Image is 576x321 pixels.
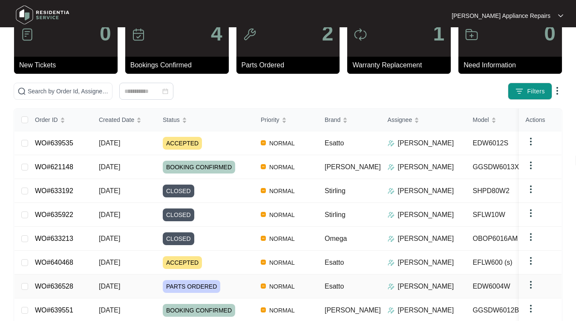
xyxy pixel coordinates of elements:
th: Actions [519,109,562,131]
span: NORMAL [266,210,298,220]
img: search-icon [17,87,26,95]
a: WO#633213 [35,235,73,242]
span: Esatto [325,139,344,147]
span: ACCEPTED [163,137,202,150]
span: PARTS ORDERED [163,280,220,293]
img: Vercel Logo [261,236,266,241]
a: WO#640468 [35,259,73,266]
span: CLOSED [163,208,194,221]
span: NORMAL [266,305,298,315]
span: [PERSON_NAME] [325,307,381,314]
span: BOOKING CONFIRMED [163,161,235,174]
button: filter iconFilters [508,83,552,100]
span: Brand [325,115,340,124]
span: NORMAL [266,234,298,244]
span: NORMAL [266,138,298,148]
span: Created Date [99,115,134,124]
span: Order ID [35,115,58,124]
img: filter icon [515,87,524,95]
p: [PERSON_NAME] Appliance Repairs [452,12,550,20]
img: dropdown arrow [526,304,536,314]
img: Assigner Icon [388,188,395,194]
img: Vercel Logo [261,212,266,217]
p: Need Information [464,60,562,70]
span: ACCEPTED [163,256,202,269]
img: dropdown arrow [526,136,536,147]
span: Omega [325,235,347,242]
span: BOOKING CONFIRMED [163,304,235,317]
p: [PERSON_NAME] [398,162,454,172]
p: [PERSON_NAME] [398,281,454,292]
p: Parts Ordered [242,60,340,70]
p: 0 [100,23,111,44]
span: NORMAL [266,186,298,196]
th: Order ID [28,109,92,131]
p: [PERSON_NAME] [398,257,454,268]
img: Vercel Logo [261,188,266,193]
img: dropdown arrow [526,280,536,290]
p: 2 [322,23,334,44]
img: Assigner Icon [388,235,395,242]
img: residentia service logo [13,2,72,28]
th: Priority [254,109,318,131]
p: [PERSON_NAME] [398,210,454,220]
img: icon [20,28,34,41]
th: Created Date [92,109,156,131]
span: [DATE] [99,235,120,242]
img: icon [465,28,478,41]
p: [PERSON_NAME] [398,138,454,148]
span: Status [163,115,180,124]
td: EDW6012S [466,131,551,155]
p: [PERSON_NAME] [398,186,454,196]
img: icon [132,28,145,41]
span: Assignee [388,115,412,124]
span: Model [473,115,489,124]
td: GGSDW6013X [466,155,551,179]
img: Vercel Logo [261,307,266,312]
span: [DATE] [99,259,120,266]
span: Stirling [325,211,346,218]
th: Brand [318,109,381,131]
td: EDW6004W [466,275,551,298]
td: EFLW600 (s) [466,251,551,275]
img: Assigner Icon [388,307,395,314]
a: WO#633192 [35,187,73,194]
span: NORMAL [266,257,298,268]
img: dropdown arrow [526,208,536,218]
span: Priority [261,115,279,124]
span: [DATE] [99,163,120,171]
img: icon [354,28,367,41]
th: Status [156,109,254,131]
img: Assigner Icon [388,164,395,171]
img: Assigner Icon [388,259,395,266]
p: 0 [544,23,556,44]
p: [PERSON_NAME] [398,234,454,244]
p: 1 [433,23,444,44]
p: 4 [211,23,222,44]
td: SFLW10W [466,203,551,227]
span: NORMAL [266,281,298,292]
p: New Tickets [19,60,118,70]
span: [DATE] [99,139,120,147]
a: WO#636528 [35,283,73,290]
span: Esatto [325,283,344,290]
p: [PERSON_NAME] [398,305,454,315]
a: WO#639551 [35,307,73,314]
p: Warranty Replacement [352,60,451,70]
span: Filters [527,87,545,96]
img: dropdown arrow [526,160,536,171]
a: WO#639535 [35,139,73,147]
a: WO#621148 [35,163,73,171]
img: dropdown arrow [526,184,536,194]
img: Vercel Logo [261,140,266,145]
th: Assignee [381,109,466,131]
span: [DATE] [99,283,120,290]
span: NORMAL [266,162,298,172]
td: SHPD80W2 [466,179,551,203]
span: Stirling [325,187,346,194]
span: [DATE] [99,187,120,194]
a: WO#635922 [35,211,73,218]
span: Esatto [325,259,344,266]
img: Assigner Icon [388,211,395,218]
td: OBOP6016AM [466,227,551,251]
